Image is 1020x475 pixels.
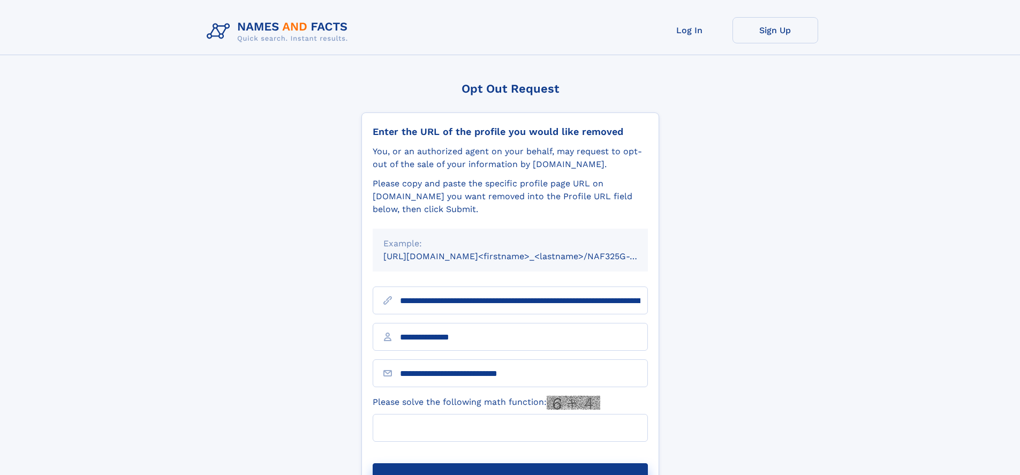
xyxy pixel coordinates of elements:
div: Please copy and paste the specific profile page URL on [DOMAIN_NAME] you want removed into the Pr... [373,177,648,216]
div: Enter the URL of the profile you would like removed [373,126,648,138]
a: Log In [647,17,732,43]
small: [URL][DOMAIN_NAME]<firstname>_<lastname>/NAF325G-xxxxxxxx [383,251,668,261]
a: Sign Up [732,17,818,43]
div: Opt Out Request [361,82,659,95]
label: Please solve the following math function: [373,396,600,410]
div: You, or an authorized agent on your behalf, may request to opt-out of the sale of your informatio... [373,145,648,171]
div: Example: [383,237,637,250]
img: Logo Names and Facts [202,17,357,46]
